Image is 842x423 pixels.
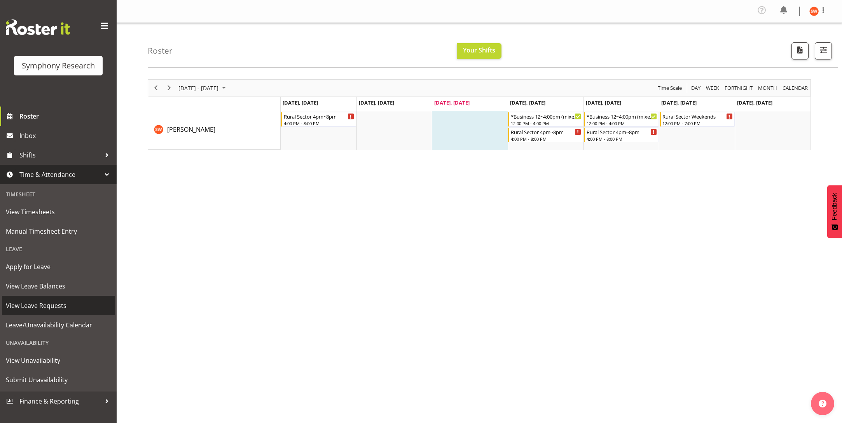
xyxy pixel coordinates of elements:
span: Your Shifts [463,46,495,54]
div: Shannon Whelan"s event - Rural Sector 4pm~8pm Begin From Friday, September 12, 2025 at 4:00:00 PM... [584,128,659,142]
button: Month [781,83,809,93]
a: View Unavailability [2,351,115,370]
div: Rural Sector 4pm~8pm [284,112,354,120]
a: Manual Timesheet Entry [2,222,115,241]
span: View Unavailability [6,355,111,366]
div: Shannon Whelan"s event - *Business 12~4:00pm (mixed shift start times) Begin From Thursday, Septe... [508,112,583,127]
span: [DATE], [DATE] [283,99,318,106]
a: Apply for Leave [2,257,115,276]
span: View Timesheets [6,206,111,218]
div: Previous [149,80,162,96]
span: Month [757,83,778,93]
div: 12:00 PM - 4:00 PM [587,120,657,126]
button: Timeline Month [757,83,779,93]
a: [PERSON_NAME] [167,125,215,134]
div: Shannon Whelan"s event - Rural Sector 4pm~8pm Begin From Monday, September 8, 2025 at 4:00:00 PM ... [281,112,356,127]
div: 4:00 PM - 8:00 PM [511,136,581,142]
span: [DATE], [DATE] [359,99,394,106]
span: Finance & Reporting [19,395,101,407]
div: Symphony Research [22,60,95,72]
div: Shannon Whelan"s event - Rural Sector Weekends Begin From Saturday, September 13, 2025 at 12:00:0... [660,112,735,127]
span: [DATE], [DATE] [510,99,545,106]
div: Leave [2,241,115,257]
span: Feedback [831,193,838,220]
td: Shannon Whelan resource [148,111,281,150]
span: Shifts [19,149,101,161]
button: Filter Shifts [815,42,832,59]
div: Timesheet [2,186,115,202]
span: Time & Attendance [19,169,101,180]
span: Manual Timesheet Entry [6,225,111,237]
span: [DATE] - [DATE] [178,83,219,93]
div: *Business 12~4:00pm (mixed shift start times) [587,112,657,120]
a: View Leave Requests [2,296,115,315]
div: Rural Sector Weekends [662,112,733,120]
div: 12:00 PM - 7:00 PM [662,120,733,126]
span: Leave/Unavailability Calendar [6,319,111,331]
img: help-xxl-2.png [819,400,826,407]
span: [DATE], [DATE] [737,99,772,106]
span: [DATE], [DATE] [661,99,697,106]
div: Shannon Whelan"s event - *Business 12~4:00pm (mixed shift start times) Begin From Friday, Septemb... [584,112,659,127]
button: Fortnight [723,83,754,93]
table: Timeline Week of September 10, 2025 [281,111,811,150]
a: Leave/Unavailability Calendar [2,315,115,335]
div: Next [162,80,176,96]
span: [DATE], [DATE] [586,99,621,106]
a: Submit Unavailability [2,370,115,390]
div: Unavailability [2,335,115,351]
img: Rosterit website logo [6,19,70,35]
a: View Leave Balances [2,276,115,296]
div: Rural Sector 4pm~8pm [511,128,581,136]
span: Submit Unavailability [6,374,111,386]
button: Your Shifts [457,43,501,59]
button: Next [164,83,175,93]
div: Timeline Week of September 10, 2025 [148,79,811,150]
button: Feedback - Show survey [827,185,842,238]
span: Day [690,83,701,93]
span: Apply for Leave [6,261,111,273]
span: View Leave Requests [6,300,111,311]
button: Timeline Week [705,83,721,93]
button: Download a PDF of the roster according to the set date range. [791,42,809,59]
div: 4:00 PM - 8:00 PM [587,136,657,142]
button: Time Scale [657,83,683,93]
a: View Timesheets [2,202,115,222]
span: calendar [782,83,809,93]
img: shannon-whelan11890.jpg [809,7,819,16]
button: September 08 - 14, 2025 [177,83,229,93]
span: View Leave Balances [6,280,111,292]
button: Timeline Day [690,83,702,93]
span: Time Scale [657,83,683,93]
span: [DATE], [DATE] [434,99,470,106]
div: Shannon Whelan"s event - Rural Sector 4pm~8pm Begin From Thursday, September 11, 2025 at 4:00:00 ... [508,128,583,142]
h4: Roster [148,46,173,55]
span: Roster [19,110,113,122]
span: Week [705,83,720,93]
div: 12:00 PM - 4:00 PM [511,120,581,126]
div: 4:00 PM - 8:00 PM [284,120,354,126]
span: Inbox [19,130,113,142]
div: Rural Sector 4pm~8pm [587,128,657,136]
button: Previous [151,83,161,93]
div: *Business 12~4:00pm (mixed shift start times) [511,112,581,120]
span: Fortnight [724,83,753,93]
